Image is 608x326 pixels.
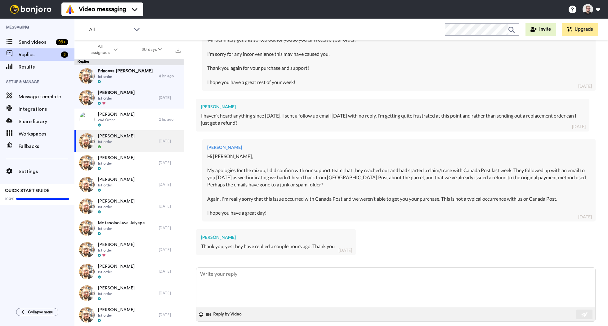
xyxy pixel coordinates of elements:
div: [DATE] [159,312,181,317]
span: Results [19,63,74,71]
span: 1st order [98,183,135,188]
div: [DATE] [338,247,352,253]
div: [DATE] [578,83,592,89]
img: efa524da-70a9-41f2-aa42-4cb2d5cfdec7-thumb.jpg [79,285,95,301]
img: send-white.svg [581,312,588,317]
button: 30 days [130,44,174,55]
span: 1st order [98,270,135,275]
a: [PERSON_NAME]1st order[DATE] [74,261,184,282]
img: efa524da-70a9-41f2-aa42-4cb2d5cfdec7-thumb.jpg [79,68,95,84]
button: Collapse menu [16,308,58,316]
img: efa524da-70a9-41f2-aa42-4cb2d5cfdec7-thumb.jpg [79,90,95,105]
button: Upgrade [562,23,598,36]
a: [PERSON_NAME]1st order[DATE] [74,282,184,304]
span: 1st order [98,291,135,296]
div: [PERSON_NAME] [201,104,584,110]
span: All [89,26,131,33]
img: efa524da-70a9-41f2-aa42-4cb2d5cfdec7-thumb.jpg [79,242,95,257]
span: 2nd Order [98,118,135,123]
img: vm-color.svg [65,4,75,14]
div: I haven’t heard anything since [DATE]. I sent a follow up email [DATE] with no reply. I’m getting... [201,112,584,127]
span: 1st order [98,161,135,166]
span: [PERSON_NAME] [98,285,135,291]
span: 1st order [98,204,135,209]
a: [PERSON_NAME]1st order[DATE] [74,87,184,109]
img: efa524da-70a9-41f2-aa42-4cb2d5cfdec7-thumb.jpg [79,264,95,279]
button: Invite [525,23,556,36]
button: Export all results that match these filters now. [174,45,182,54]
span: [PERSON_NAME] [98,133,135,139]
a: [PERSON_NAME]1st order[DATE] [74,239,184,261]
span: Workspaces [19,130,74,138]
span: 1st order [98,96,135,101]
div: [DATE] [159,95,181,100]
span: [PERSON_NAME] [98,155,135,161]
div: 99 + [56,39,68,45]
img: bj-logo-header-white.svg [7,5,54,14]
a: [PERSON_NAME]1st order[DATE] [74,174,184,195]
span: Share library [19,118,74,125]
div: [PERSON_NAME] [201,234,351,240]
div: [PERSON_NAME] [207,144,591,150]
a: [PERSON_NAME]1st order[DATE] [74,304,184,326]
div: [DATE] [159,269,181,274]
img: efa524da-70a9-41f2-aa42-4cb2d5cfdec7-thumb.jpg [79,177,95,192]
span: Video messaging [79,5,126,14]
div: [DATE] [159,139,181,144]
span: Replies [19,51,58,58]
span: 1st order [98,226,145,231]
div: [DATE] [159,291,181,296]
div: [DATE] [159,226,181,230]
span: All assignees [87,43,113,56]
a: [PERSON_NAME]1st order[DATE] [74,195,184,217]
div: [DATE] [159,160,181,165]
span: 1st order [98,139,135,144]
img: efa524da-70a9-41f2-aa42-4cb2d5cfdec7-thumb.jpg [79,155,95,171]
a: [PERSON_NAME]1st order[DATE] [74,152,184,174]
img: efa524da-70a9-41f2-aa42-4cb2d5cfdec7-thumb.jpg [79,133,95,149]
span: Settings [19,168,74,175]
div: [DATE] [578,214,592,220]
span: [PERSON_NAME] [98,263,135,270]
span: QUICK START GUIDE [5,189,50,193]
img: efa524da-70a9-41f2-aa42-4cb2d5cfdec7-thumb.jpg [79,307,95,323]
a: [PERSON_NAME]1st order[DATE] [74,130,184,152]
div: Hi [PERSON_NAME], I'm so sorry to hear your order went missing. I've forwarded your concern on to... [207,15,591,86]
span: 1st order [98,313,135,318]
span: [PERSON_NAME] [98,111,135,118]
a: Princess [PERSON_NAME]1st order4 hr. ago [74,65,184,87]
span: [PERSON_NAME] [98,90,135,96]
span: Integrations [19,105,74,113]
span: Collapse menu [28,310,53,315]
a: Motesolaoluwa Jaiyepe1st order[DATE] [74,217,184,239]
span: [PERSON_NAME] [98,176,135,183]
button: Reply by Video [206,310,244,319]
img: 8db93726-50d8-4d85-967b-90c4cb94ea46-thumb.jpg [79,112,95,127]
span: Motesolaoluwa Jaiyepe [98,220,145,226]
span: 100% [5,196,15,201]
span: [PERSON_NAME] [98,242,135,248]
span: 1st order [98,74,153,79]
div: Replies [74,59,184,65]
div: Hi [PERSON_NAME], My apologies for the mixup, I did confirm with our support team that they reach... [207,153,591,217]
div: Thank you, yes they have replied a couple hours ago. Thank you [201,243,351,250]
div: [DATE] [159,182,181,187]
img: efa524da-70a9-41f2-aa42-4cb2d5cfdec7-thumb.jpg [79,220,95,236]
span: Send videos [19,38,53,46]
div: 4 hr. ago [159,74,181,78]
a: [PERSON_NAME]2nd Order2 hr. ago [74,109,184,130]
div: [DATE] [159,204,181,209]
img: efa524da-70a9-41f2-aa42-4cb2d5cfdec7-thumb.jpg [79,199,95,214]
span: [PERSON_NAME] [98,198,135,204]
span: 1st order [98,248,135,253]
img: export.svg [176,48,181,53]
span: Message template [19,93,74,100]
span: Fallbacks [19,143,74,150]
div: 2 hr. ago [159,117,181,122]
span: [PERSON_NAME] [98,307,135,313]
div: [DATE] [159,247,181,252]
span: Princess [PERSON_NAME] [98,68,153,74]
button: All assignees [76,41,130,58]
div: 3 [61,51,68,58]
